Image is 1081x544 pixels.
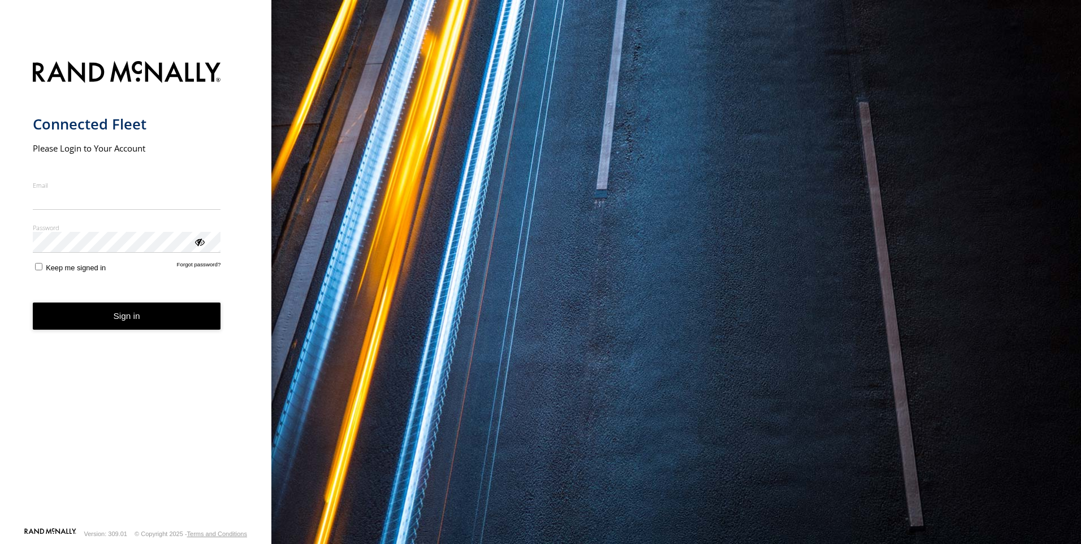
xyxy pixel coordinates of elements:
[35,263,42,270] input: Keep me signed in
[33,303,221,330] button: Sign in
[33,59,221,88] img: Rand McNally
[33,54,239,527] form: main
[193,236,205,247] div: ViewPassword
[187,530,247,537] a: Terms and Conditions
[33,181,221,189] label: Email
[46,264,106,272] span: Keep me signed in
[135,530,247,537] div: © Copyright 2025 -
[33,115,221,133] h1: Connected Fleet
[33,143,221,154] h2: Please Login to Your Account
[84,530,127,537] div: Version: 309.01
[177,261,221,272] a: Forgot password?
[33,223,221,232] label: Password
[24,528,76,539] a: Visit our Website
